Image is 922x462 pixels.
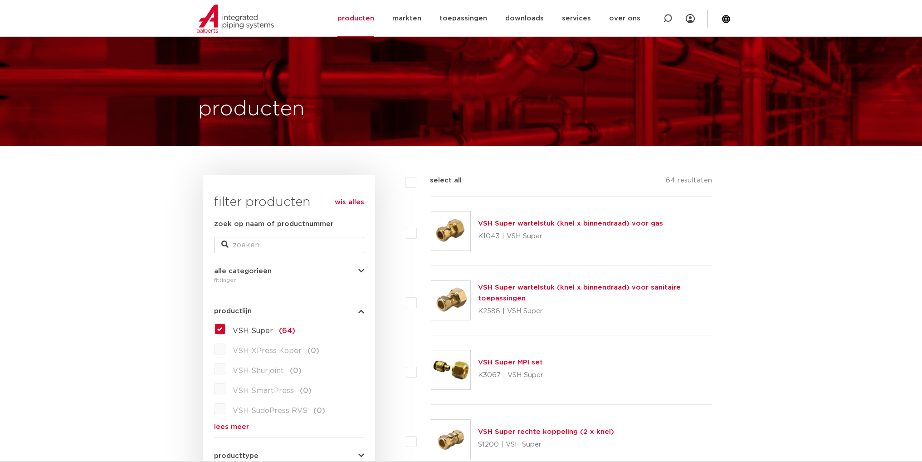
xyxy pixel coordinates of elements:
[307,347,319,354] span: (0)
[416,175,462,186] label: select all
[279,327,295,334] span: (64)
[478,229,663,244] p: K1043 | VSH Super
[198,95,305,124] h1: producten
[214,237,364,253] input: zoeken
[313,407,325,414] span: (0)
[214,268,272,275] span: alle categorieën
[233,367,284,374] span: VSH Shurjoint
[214,452,364,459] button: producttype
[233,327,273,334] span: VSH Super
[478,284,681,302] a: VSH Super wartelstuk (knel x binnendraad) voor sanitaire toepassingen
[290,367,302,374] span: (0)
[233,347,302,354] span: VSH XPress Koper
[431,211,470,251] img: Thumbnail for VSH Super wartelstuk (knel x binnendraad) voor gas
[478,437,614,452] p: S1200 | VSH Super
[214,452,259,459] span: producttype
[214,423,364,430] a: lees meer
[478,428,614,435] a: VSH Super rechte koppeling (2 x knel)
[431,420,470,459] img: Thumbnail for VSH Super rechte koppeling (2 x knel)
[431,350,470,389] img: Thumbnail for VSH Super MPI set
[214,308,252,315] span: productlijn
[214,308,364,315] button: productlijn
[431,281,470,320] img: Thumbnail for VSH Super wartelstuk (knel x binnendraad) voor sanitaire toepassingen
[214,193,364,211] h3: filter producten
[666,175,712,189] p: 64 resultaten
[233,407,307,414] span: VSH SudoPress RVS
[214,219,333,230] label: zoek op naam of productnummer
[233,387,294,394] span: VSH SmartPress
[214,268,364,275] button: alle categorieën
[335,197,364,208] a: wis alles
[478,220,663,227] a: VSH Super wartelstuk (knel x binnendraad) voor gas
[478,368,543,383] p: K3067 | VSH Super
[478,304,712,319] p: K2588 | VSH Super
[478,359,543,366] a: VSH Super MPI set
[214,275,364,285] div: fittingen
[300,387,312,394] span: (0)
